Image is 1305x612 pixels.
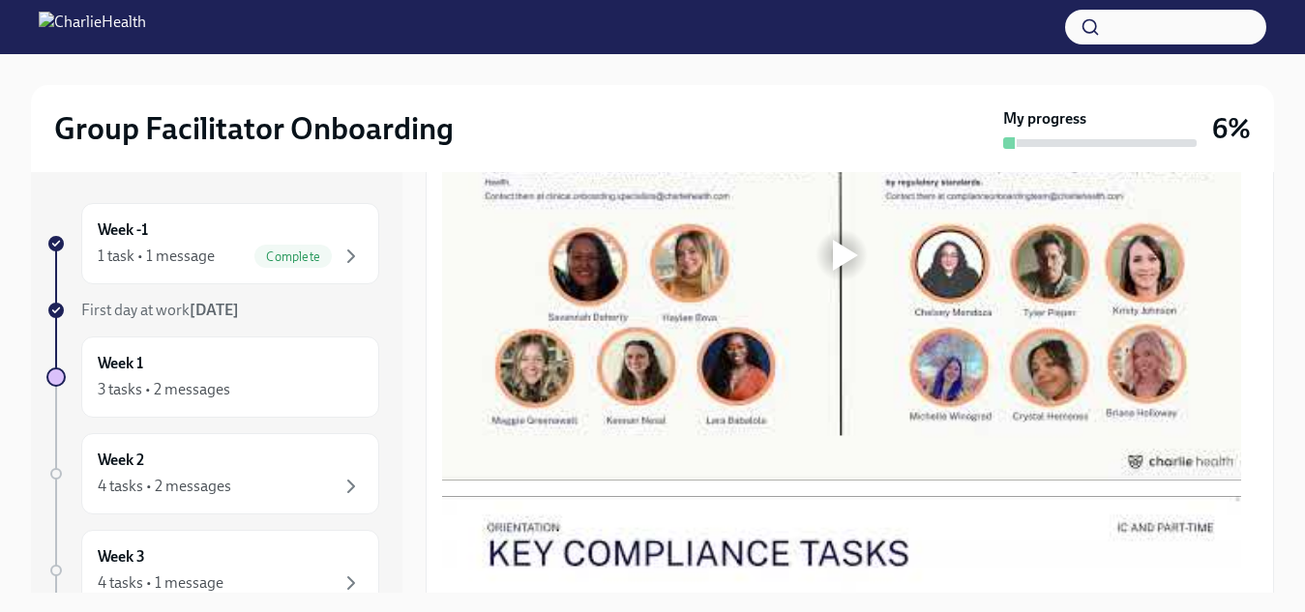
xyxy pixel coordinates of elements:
[54,109,454,148] h2: Group Facilitator Onboarding
[1212,111,1251,146] h3: 6%
[98,546,145,568] h6: Week 3
[98,379,230,400] div: 3 tasks • 2 messages
[39,12,146,43] img: CharlieHealth
[1003,108,1086,130] strong: My progress
[81,301,239,319] span: First day at work
[46,300,379,321] a: First day at work[DATE]
[98,572,223,594] div: 4 tasks • 1 message
[46,530,379,611] a: Week 34 tasks • 1 message
[98,450,144,471] h6: Week 2
[98,353,143,374] h6: Week 1
[190,301,239,319] strong: [DATE]
[46,336,379,418] a: Week 13 tasks • 2 messages
[46,203,379,284] a: Week -11 task • 1 messageComplete
[46,433,379,514] a: Week 24 tasks • 2 messages
[98,219,148,241] h6: Week -1
[254,249,332,264] span: Complete
[98,476,231,497] div: 4 tasks • 2 messages
[98,246,215,267] div: 1 task • 1 message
